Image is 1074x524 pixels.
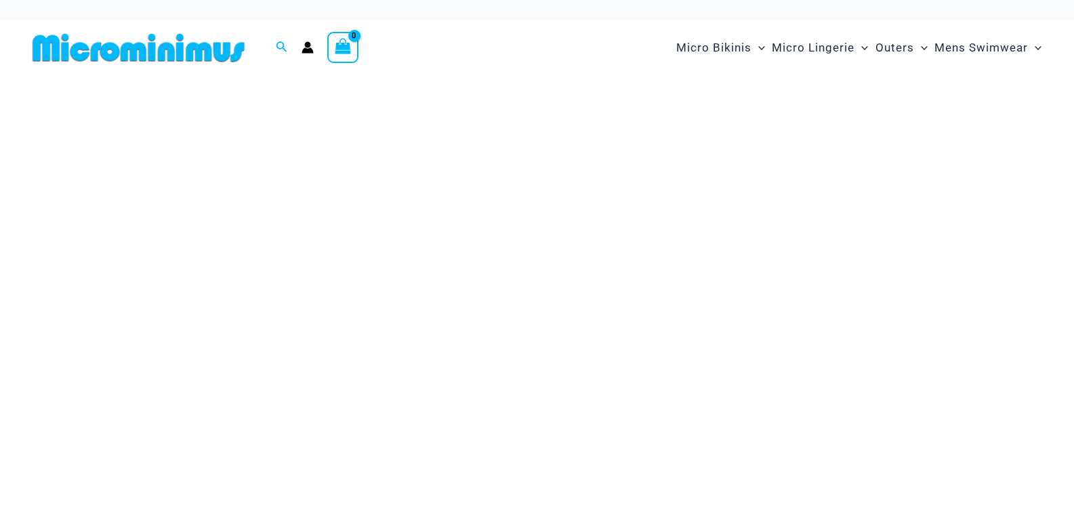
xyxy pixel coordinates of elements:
a: Mens SwimwearMenu ToggleMenu Toggle [931,27,1045,68]
a: Search icon link [276,39,288,56]
span: Menu Toggle [1028,31,1041,65]
a: View Shopping Cart, empty [327,32,358,63]
img: MM SHOP LOGO FLAT [27,33,250,63]
a: Micro LingerieMenu ToggleMenu Toggle [768,27,871,68]
a: OutersMenu ToggleMenu Toggle [872,27,931,68]
span: Menu Toggle [854,31,868,65]
span: Menu Toggle [914,31,928,65]
span: Mens Swimwear [934,31,1028,65]
span: Micro Bikinis [676,31,751,65]
nav: Site Navigation [671,25,1047,70]
a: Account icon link [302,41,314,54]
span: Menu Toggle [751,31,765,65]
span: Outers [875,31,914,65]
a: Micro BikinisMenu ToggleMenu Toggle [673,27,768,68]
span: Micro Lingerie [772,31,854,65]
